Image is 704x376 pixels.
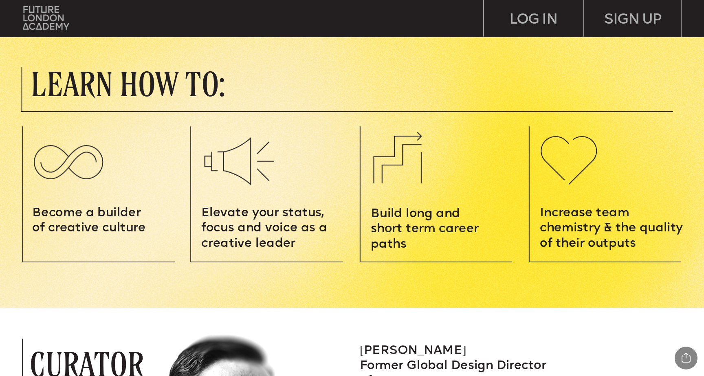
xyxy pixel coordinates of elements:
img: upload-51ae066e-0f90-41ba-881f-c4255c84a1cd.png [199,129,278,193]
span: Elevate your status, focus and voice as a creative leader [201,207,330,250]
img: upload-f26ea118-97cc-4335-a210-bdb29c45e838.png [536,128,601,190]
div: Share [675,347,697,369]
span: Become a builder of creative culture [32,207,145,235]
span: Build long and short term career paths [371,208,482,251]
span: Increase team chemistry & the quality of their outputs [540,207,686,250]
span: [PERSON_NAME] [360,345,466,357]
img: upload-b55d2ad5-c170-4c4d-8f5f-abcc8db3e365.png [367,127,430,190]
p: LEARN HOW TO: [31,68,360,100]
img: upload-bfdffa89-fac7-4f57-a443-c7c39906ba42.png [23,6,69,29]
img: upload-c195d102-87dd-44f7-b452-f953387b4252.png [25,129,113,192]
